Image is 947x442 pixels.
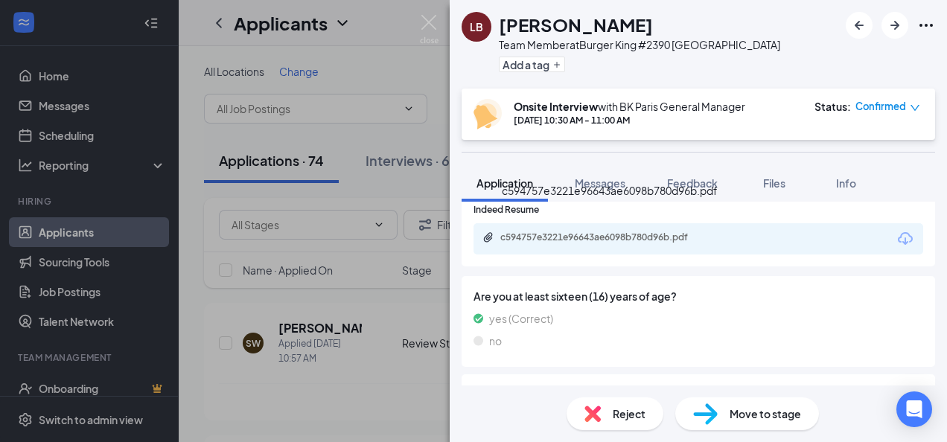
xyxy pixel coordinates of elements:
svg: Paperclip [482,231,494,243]
span: yes (Correct) [489,310,553,327]
a: Paperclipc594757e3221e96643ae6098b780d96b.pdf [482,231,724,246]
b: Onsite Interview [514,100,598,113]
h1: [PERSON_NAME] [499,12,653,37]
span: Indeed Resume [473,203,539,217]
svg: Download [896,230,914,248]
span: Are you at least sixteen (16) years of age? [473,288,923,304]
div: LB [470,19,483,34]
svg: Plus [552,60,561,69]
span: Confirmed [855,99,906,114]
span: no [489,333,502,349]
span: Application [476,176,533,190]
div: c594757e3221e96643ae6098b780d96b.pdf [500,231,709,243]
button: PlusAdd a tag [499,57,565,72]
div: Status : [814,99,851,114]
button: ArrowRight [881,12,908,39]
div: [DATE] 10:30 AM - 11:00 AM [514,114,745,126]
svg: ArrowLeftNew [850,16,868,34]
div: with BK Paris General Manager [514,99,745,114]
span: Files [763,176,785,190]
span: Move to stage [730,406,801,422]
svg: Ellipses [917,16,935,34]
svg: ArrowRight [886,16,904,34]
span: Info [836,176,856,190]
div: Team Member at Burger King #2390 [GEOGRAPHIC_DATA] [499,37,780,52]
span: Messages [575,176,625,190]
div: Open Intercom Messenger [896,391,932,427]
span: Feedback [667,176,718,190]
span: down [910,103,920,113]
button: ArrowLeftNew [846,12,873,39]
div: c594757e3221e96643ae6098b780d96b.pdf [502,182,718,199]
span: Reject [613,406,645,422]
